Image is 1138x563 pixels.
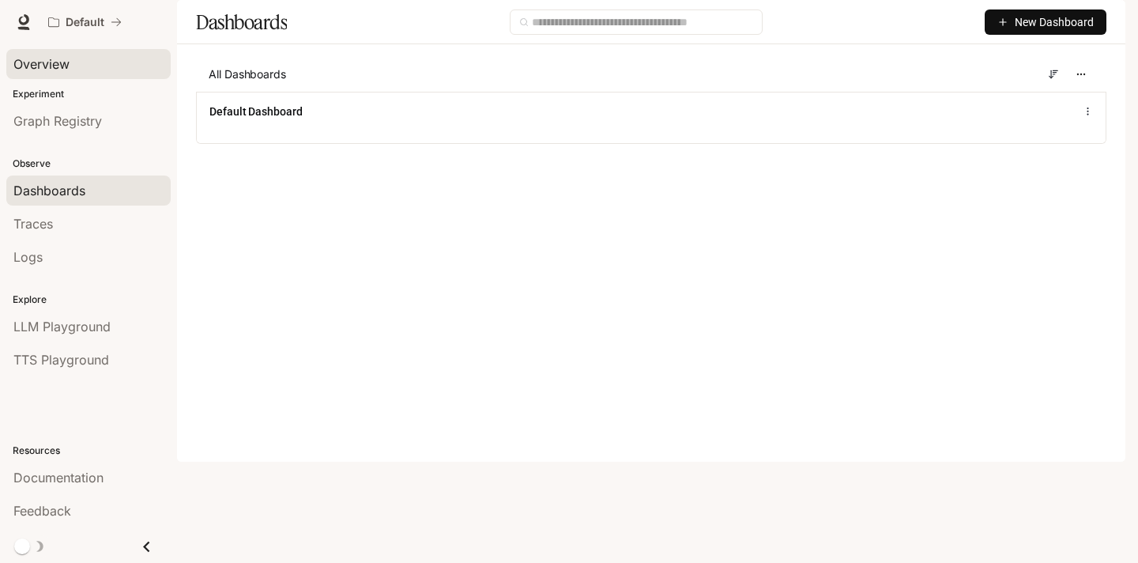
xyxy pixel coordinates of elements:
[41,6,129,38] button: All workspaces
[196,6,287,38] h1: Dashboards
[66,16,104,29] p: Default
[209,66,286,82] span: All Dashboards
[209,104,303,119] a: Default Dashboard
[1015,13,1094,31] span: New Dashboard
[985,9,1106,35] button: New Dashboard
